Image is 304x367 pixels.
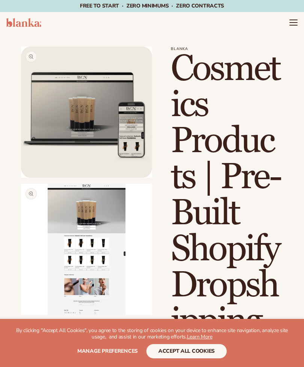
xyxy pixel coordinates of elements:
p: By clicking "Accept All Cookies", you agree to the storing of cookies on your device to enhance s... [15,328,289,340]
button: Manage preferences [77,344,138,358]
summary: Menu [289,18,298,27]
a: Learn More [187,333,212,340]
p: Blanka [171,47,283,51]
span: Free to start · ZERO minimums · ZERO contracts [80,2,224,9]
span: Manage preferences [77,347,138,355]
button: accept all cookies [146,344,227,358]
img: logo [6,18,41,27]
